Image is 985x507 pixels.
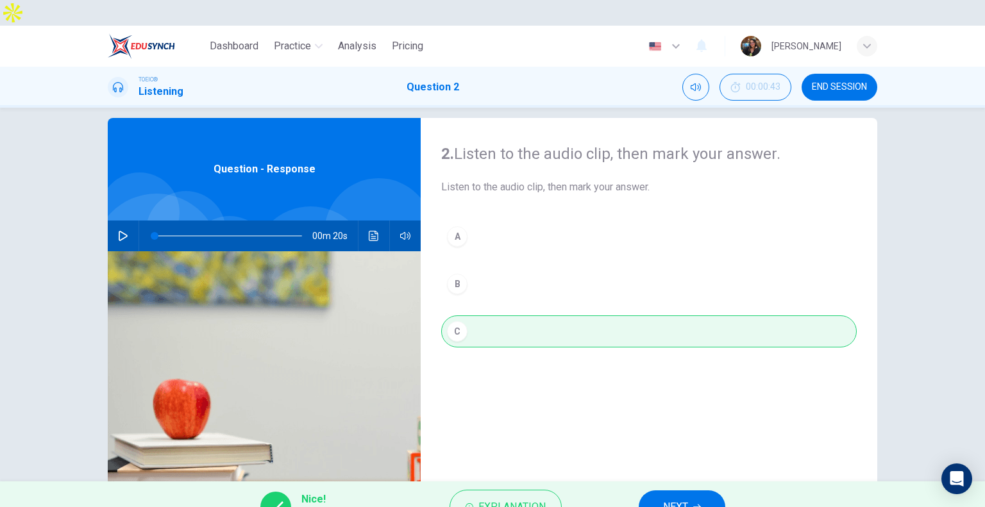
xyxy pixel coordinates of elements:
button: Dashboard [205,35,264,58]
img: en [647,42,663,51]
span: Pricing [392,38,423,54]
span: Practice [274,38,311,54]
h1: Question 2 [407,79,459,95]
span: Question - Response [214,162,316,177]
img: Profile picture [741,36,761,56]
div: Mute [682,74,709,101]
span: 00:00:43 [746,82,780,92]
img: EduSynch logo [108,33,175,59]
span: 00m 20s [312,220,358,251]
h1: Listening [139,84,183,99]
strong: 2. [441,145,454,163]
div: [PERSON_NAME] [771,38,841,54]
button: Practice [269,35,328,58]
span: END SESSION [812,82,867,92]
button: END SESSION [802,74,877,101]
button: Analysis [333,35,382,58]
button: Click to see the audio transcription [364,220,384,251]
span: Nice! [301,492,373,507]
button: 00:00:43 [720,74,791,101]
span: Dashboard [210,38,258,54]
a: EduSynch logo [108,33,205,59]
span: TOEIC® [139,75,158,84]
span: Analysis [338,38,376,54]
button: Pricing [387,35,428,58]
div: Open Intercom Messenger [941,463,972,494]
h4: Listen to the audio clip, then mark your answer. [441,144,857,164]
div: Hide [720,74,791,101]
span: Listen to the audio clip, then mark your answer. [441,179,857,195]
